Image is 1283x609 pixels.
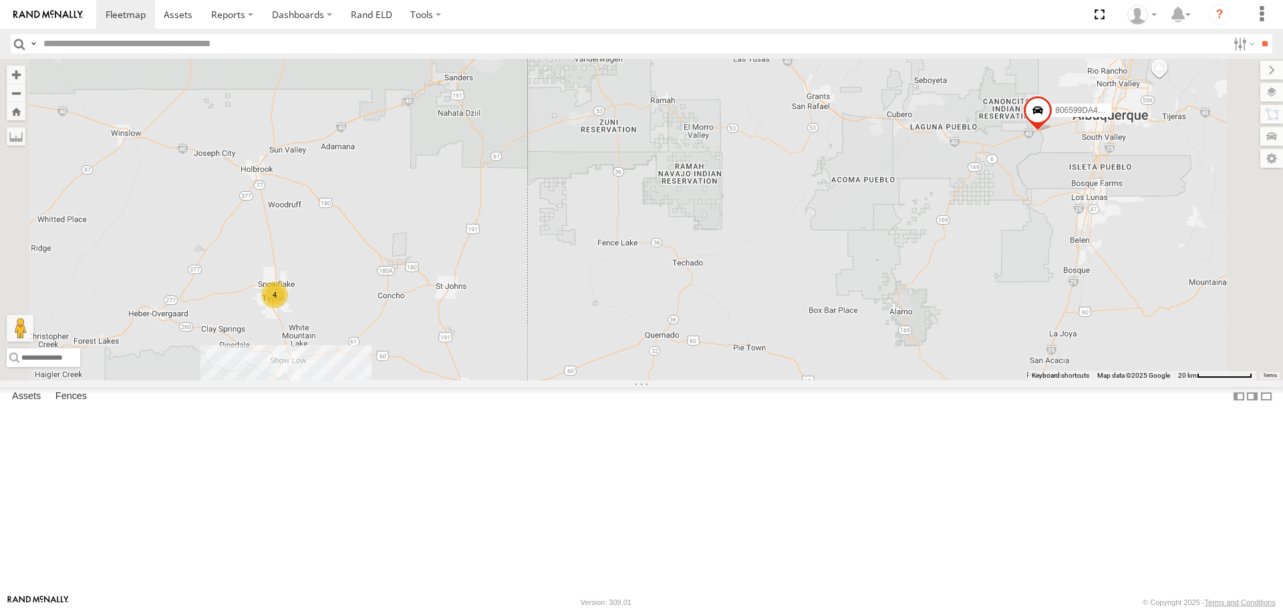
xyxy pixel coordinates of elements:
i: ? [1209,4,1230,25]
label: Search Filter Options [1228,34,1257,53]
a: Visit our Website [7,596,69,609]
a: Terms (opens in new tab) [1263,372,1277,378]
label: Search Query [28,34,39,53]
div: Jeremy Baird [1123,5,1161,25]
span: 20 km [1178,372,1197,379]
img: rand-logo.svg [13,10,83,19]
label: Fences [49,388,94,406]
span: 806599DA4310 [1055,106,1111,116]
label: Dock Summary Table to the Right [1246,387,1259,406]
button: Map Scale: 20 km per 79 pixels [1174,371,1256,380]
label: Dock Summary Table to the Left [1232,387,1246,406]
label: Hide Summary Table [1260,387,1273,406]
button: Keyboard shortcuts [1032,371,1089,380]
button: Zoom Home [7,102,25,120]
button: Zoom out [7,84,25,102]
label: Map Settings [1260,149,1283,168]
div: Version: 309.01 [581,598,631,606]
button: Drag Pegman onto the map to open Street View [7,315,33,342]
a: Terms and Conditions [1205,598,1276,606]
label: Measure [7,127,25,146]
div: © Copyright 2025 - [1143,598,1276,606]
label: Assets [5,388,47,406]
button: Zoom in [7,66,25,84]
span: Map data ©2025 Google [1097,372,1170,379]
div: 4 [261,281,288,308]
